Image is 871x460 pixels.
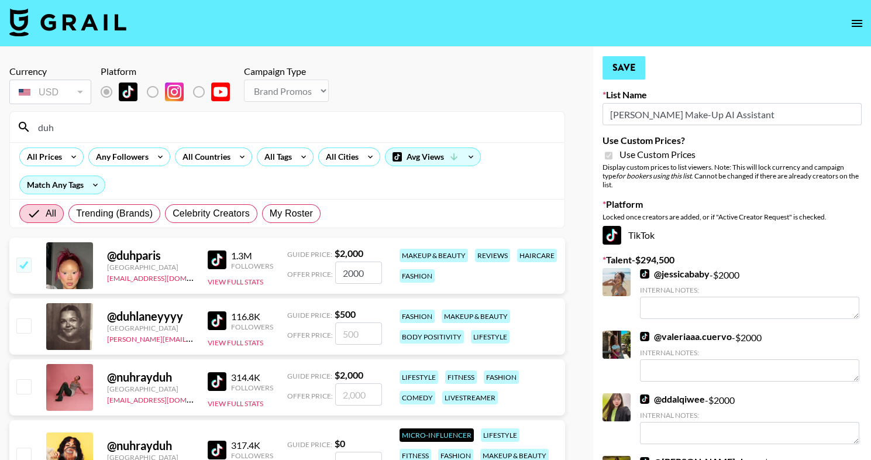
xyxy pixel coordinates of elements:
div: TikTok [603,226,862,245]
div: comedy [400,391,435,404]
span: Offer Price: [287,392,333,400]
a: @ddalqiwee [640,393,705,405]
div: - $ 2000 [640,331,859,382]
div: Micro-Influencer [400,428,474,442]
input: 2,000 [335,262,382,284]
div: Followers [231,322,273,331]
div: - $ 2000 [640,268,859,319]
img: TikTok [119,83,137,101]
div: [GEOGRAPHIC_DATA] [107,385,194,393]
label: Platform [603,198,862,210]
div: Display custom prices to list viewers. Note: This will lock currency and campaign type . Cannot b... [603,163,862,189]
div: fashion [400,310,435,323]
input: 2,000 [335,383,382,406]
span: My Roster [270,207,313,221]
span: Trending (Brands) [76,207,153,221]
div: - $ 2000 [640,393,859,444]
div: @ nuhrayduh [107,438,194,453]
div: 1.3M [231,250,273,262]
div: Followers [231,451,273,460]
div: List locked to TikTok. [101,80,239,104]
div: fashion [484,370,519,384]
div: Followers [231,383,273,392]
button: View Full Stats [208,399,263,408]
div: livestreamer [442,391,498,404]
span: All [46,207,56,221]
img: TikTok [640,394,649,404]
button: View Full Stats [208,277,263,286]
div: [GEOGRAPHIC_DATA] [107,263,194,272]
div: makeup & beauty [400,249,468,262]
div: All Countries [175,148,233,166]
div: body positivity [400,330,464,344]
div: @ nuhrayduh [107,370,194,385]
div: @ duhparis [107,248,194,263]
img: TikTok [208,441,226,459]
img: TikTok [640,269,649,279]
button: Save [603,56,645,80]
div: makeup & beauty [442,310,510,323]
span: Use Custom Prices [619,149,696,160]
div: [GEOGRAPHIC_DATA] [107,324,194,332]
img: Instagram [165,83,184,101]
div: reviews [475,249,510,262]
button: View Full Stats [208,338,263,347]
div: Any Followers [89,148,151,166]
div: fitness [445,370,477,384]
a: [EMAIL_ADDRESS][DOMAIN_NAME] [107,272,225,283]
div: Platform [101,66,239,77]
div: lifestyle [400,370,438,384]
label: Use Custom Prices? [603,135,862,146]
div: lifestyle [471,330,509,344]
strong: $ 2,000 [335,248,363,259]
div: Internal Notes: [640,348,859,357]
strong: $ 2,000 [335,369,363,380]
em: for bookers using this list [616,171,691,180]
a: [EMAIL_ADDRESS][DOMAIN_NAME] [107,393,225,404]
input: 500 [335,322,382,345]
div: Avg Views [385,148,480,166]
div: 116.8K [231,311,273,322]
a: [PERSON_NAME][EMAIL_ADDRESS][DOMAIN_NAME] [107,332,280,344]
label: Talent - $ 294,500 [603,254,862,266]
a: @jessicababy [640,268,710,280]
a: @valeriaaa.cuervo [640,331,732,342]
strong: $ 0 [335,438,345,449]
div: haircare [517,249,557,262]
img: Grail Talent [9,8,126,36]
img: TikTok [208,311,226,330]
div: All Prices [20,148,64,166]
span: Guide Price: [287,250,332,259]
div: Followers [231,262,273,270]
div: fashion [400,269,435,283]
div: 317.4K [231,440,273,451]
span: Guide Price: [287,372,332,380]
img: TikTok [603,226,621,245]
div: Campaign Type [244,66,329,77]
span: Celebrity Creators [173,207,250,221]
span: Guide Price: [287,440,332,449]
div: All Cities [319,148,361,166]
div: Locked once creators are added, or if "Active Creator Request" is checked. [603,212,862,221]
img: YouTube [211,83,230,101]
div: Currency [9,66,91,77]
strong: $ 500 [335,308,356,320]
div: Internal Notes: [640,411,859,420]
div: USD [12,82,89,102]
input: Search by User Name [31,118,557,136]
div: Currency is locked to USD [9,77,91,107]
span: Offer Price: [287,331,333,339]
span: Offer Price: [287,270,333,279]
div: Internal Notes: [640,286,859,294]
div: Match Any Tags [20,176,105,194]
div: lifestyle [481,428,519,442]
div: 314.4K [231,372,273,383]
img: TikTok [640,332,649,341]
img: TikTok [208,250,226,269]
span: Guide Price: [287,311,332,320]
label: List Name [603,89,862,101]
div: All Tags [257,148,294,166]
button: open drawer [845,12,869,35]
div: @ duhlaneyyyy [107,309,194,324]
img: TikTok [208,372,226,391]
